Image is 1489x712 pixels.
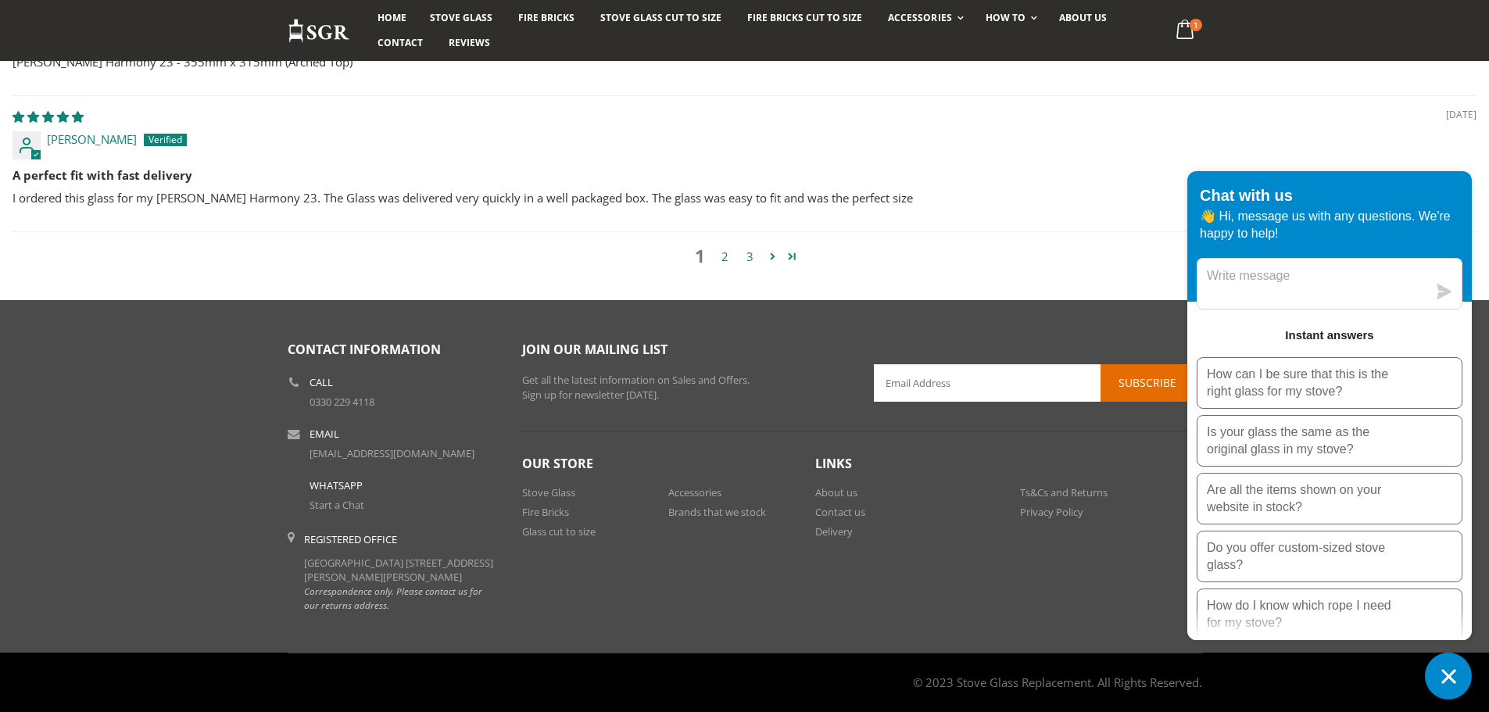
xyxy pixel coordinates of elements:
[366,30,435,55] a: Contact
[1101,364,1194,402] button: Subscribe
[1446,109,1476,122] span: [DATE]
[600,11,721,24] span: Stove Glass Cut To Size
[310,377,333,388] b: Call
[815,505,865,519] a: Contact us
[668,505,766,519] a: Brands that we stock
[1183,171,1476,699] inbox-online-store-chat: Shopify online store chat
[913,667,1202,698] address: © 2023 Stove Glass Replacement. All Rights Reserved.
[13,109,84,124] span: 5 star review
[986,11,1025,24] span: How To
[13,54,1476,70] p: [PERSON_NAME] Harmony 23 - 355mm x 315mm (Arched Top)
[47,131,137,147] span: [PERSON_NAME]
[378,11,406,24] span: Home
[589,5,733,30] a: Stove Glass Cut To Size
[888,11,951,24] span: Accessories
[418,5,504,30] a: Stove Glass
[1020,505,1083,519] a: Privacy Policy
[1020,485,1108,499] a: Ts&Cs and Returns
[815,455,852,472] span: Links
[288,341,441,358] span: Contact Information
[1047,5,1119,30] a: About us
[366,5,418,30] a: Home
[13,190,1476,206] p: I ordered this glass for my [PERSON_NAME] Harmony 23. The Glass was delivered very quickly in a w...
[304,532,397,546] b: Registered Office
[310,481,363,491] b: WhatsApp
[506,5,586,30] a: Fire Bricks
[522,341,668,358] span: Join our mailing list
[378,36,423,49] span: Contact
[738,248,763,266] a: Page 3
[763,247,782,266] a: Page 2
[310,498,364,512] a: Start a Chat
[310,429,339,439] b: Email
[747,11,862,24] span: Fire Bricks Cut To Size
[522,524,596,538] a: Glass cut to size
[782,247,802,266] a: Page 4
[449,36,490,49] span: Reviews
[522,455,593,472] span: Our Store
[713,248,738,266] a: Page 2
[522,485,575,499] a: Stove Glass
[310,395,374,409] a: 0330 229 4118
[974,5,1045,30] a: How To
[874,364,1194,402] input: Email Address
[815,524,853,538] a: Delivery
[736,5,874,30] a: Fire Bricks Cut To Size
[518,11,574,24] span: Fire Bricks
[304,585,482,611] em: Correspondence only. Please contact us for our returns address.
[288,18,350,44] img: Stove Glass Replacement
[1169,16,1201,46] a: 1
[430,11,492,24] span: Stove Glass
[1059,11,1107,24] span: About us
[437,30,502,55] a: Reviews
[815,485,857,499] a: About us
[310,446,474,460] a: [EMAIL_ADDRESS][DOMAIN_NAME]
[13,167,1476,184] b: A perfect fit with fast delivery
[668,485,721,499] a: Accessories
[1190,19,1202,31] span: 1
[522,505,569,519] a: Fire Bricks
[304,532,499,613] div: [GEOGRAPHIC_DATA] [STREET_ADDRESS][PERSON_NAME][PERSON_NAME]
[876,5,971,30] a: Accessories
[522,373,850,403] p: Get all the latest information on Sales and Offers. Sign up for newsletter [DATE].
